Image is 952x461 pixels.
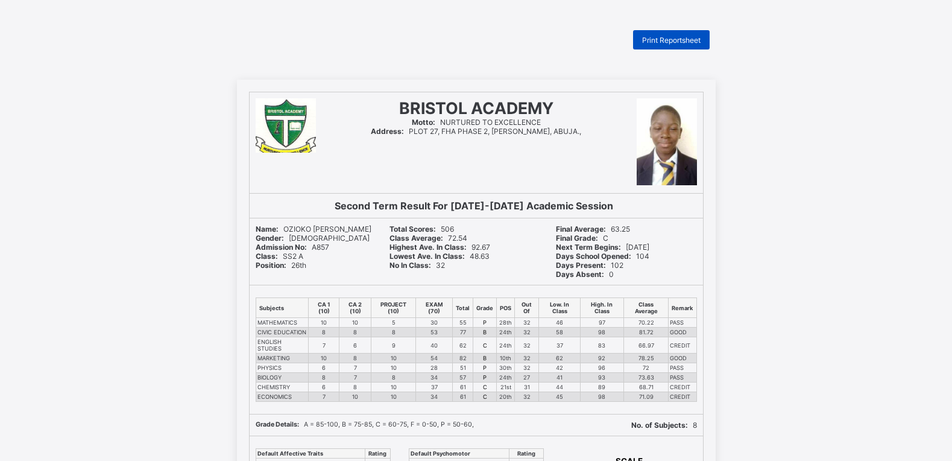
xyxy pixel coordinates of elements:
span: SS2 A [256,252,303,261]
th: Rating [509,449,543,459]
td: 31 [515,383,539,392]
td: 10 [308,318,339,328]
td: 68.71 [623,383,669,392]
td: CREDIT [669,392,696,402]
td: 20th [497,392,515,402]
td: MARKETING [256,354,308,363]
td: 73.63 [623,373,669,383]
td: 34 [416,373,453,383]
td: 44 [539,383,580,392]
td: 32 [515,337,539,354]
td: 7 [308,392,339,402]
td: 98 [580,328,623,337]
td: 8 [308,373,339,383]
td: 92 [580,354,623,363]
td: 7 [308,337,339,354]
b: Address: [371,127,404,136]
td: 97 [580,318,623,328]
td: 10 [371,392,416,402]
td: 32 [515,318,539,328]
td: P [473,363,497,373]
td: 66.97 [623,337,669,354]
td: 61 [453,392,473,402]
b: Lowest Ave. In Class: [389,252,465,261]
span: [DEMOGRAPHIC_DATA] [256,234,370,243]
td: 8 [371,373,416,383]
td: 21st [497,383,515,392]
td: 82 [453,354,473,363]
td: 8 [339,328,371,337]
span: OZIOKO [PERSON_NAME] [256,224,371,234]
td: 8 [339,354,371,363]
td: 24th [497,373,515,383]
td: 7 [339,363,371,373]
td: BIOLOGY [256,373,308,383]
b: Highest Ave. In Class: [389,243,467,252]
td: 93 [580,373,623,383]
td: PASS [669,318,696,328]
td: 41 [539,373,580,383]
td: ECONOMICS [256,392,308,402]
td: CHEMISTRY [256,383,308,392]
span: A857 [256,243,329,252]
td: 81.72 [623,328,669,337]
td: C [473,392,497,402]
td: 10th [497,354,515,363]
th: CA 1 (10) [308,298,339,318]
td: 37 [539,337,580,354]
td: 6 [339,337,371,354]
td: 62 [453,337,473,354]
td: 46 [539,318,580,328]
b: No. of Subjects: [631,421,688,430]
span: BRISTOL ACADEMY [399,98,553,118]
span: 32 [389,261,445,270]
span: 26th [256,261,306,270]
td: 58 [539,328,580,337]
td: 8 [339,383,371,392]
td: CREDIT [669,383,696,392]
td: CREDIT [669,337,696,354]
span: PLOT 27, FHA PHASE 2, [PERSON_NAME], ABUJA., [371,127,581,136]
span: 8 [631,421,697,430]
td: 71.09 [623,392,669,402]
b: Total Scores: [389,224,436,234]
span: 48.63 [389,252,490,261]
td: PHYSICS [256,363,308,373]
td: C [473,383,497,392]
th: POS [497,298,515,318]
b: Admission No: [256,243,307,252]
td: P [473,373,497,383]
td: MATHEMATICS [256,318,308,328]
td: 7 [339,373,371,383]
span: 72.54 [389,234,467,243]
td: P [473,318,497,328]
td: 32 [515,354,539,363]
b: Second Term Result For [DATE]-[DATE] Academic Session [335,200,613,212]
b: Motto: [412,118,435,127]
td: 30th [497,363,515,373]
td: 70.22 [623,318,669,328]
td: 34 [416,392,453,402]
b: Next Term Begins: [556,243,621,252]
td: PASS [669,373,696,383]
th: Subjects [256,298,308,318]
td: 42 [539,363,580,373]
th: Default Affective Traits [256,449,365,459]
span: 0 [556,270,614,279]
td: 9 [371,337,416,354]
td: GOOD [669,328,696,337]
b: No In Class: [389,261,431,270]
td: 8 [308,328,339,337]
b: Days Absent: [556,270,604,279]
td: ENGLISH STUDIES [256,337,308,354]
td: B [473,354,497,363]
b: Gender: [256,234,284,243]
td: 32 [515,363,539,373]
td: 96 [580,363,623,373]
td: 54 [416,354,453,363]
td: 55 [453,318,473,328]
b: Class Average: [389,234,443,243]
th: Total [453,298,473,318]
td: 6 [308,383,339,392]
span: C [556,234,608,243]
